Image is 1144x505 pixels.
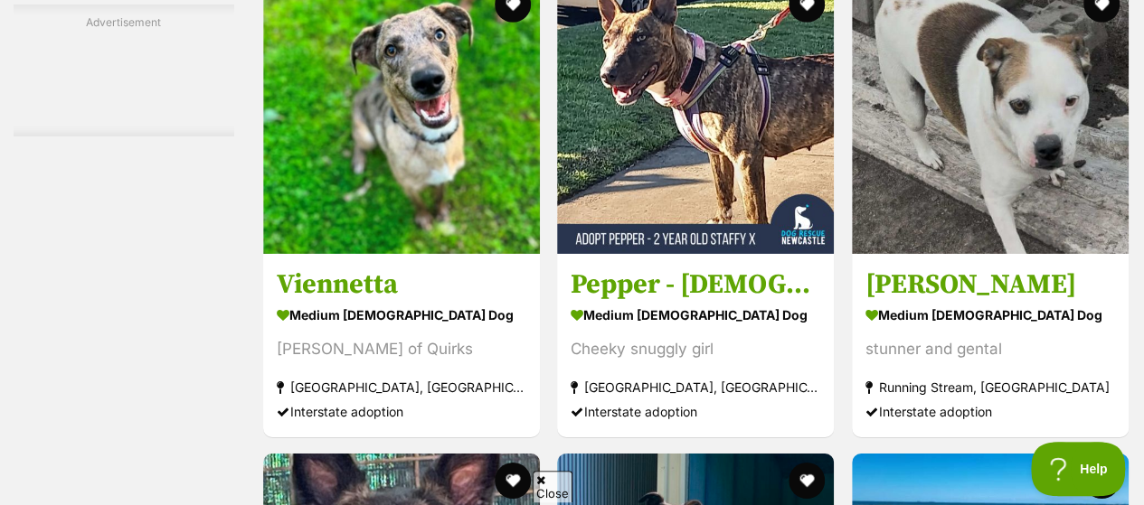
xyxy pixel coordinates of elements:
[789,463,826,499] button: favourite
[571,374,820,398] strong: [GEOGRAPHIC_DATA], [GEOGRAPHIC_DATA]
[1031,442,1126,496] iframe: Help Scout Beacon - Open
[277,301,526,327] strong: medium [DEMOGRAPHIC_DATA] Dog
[852,253,1129,436] a: [PERSON_NAME] medium [DEMOGRAPHIC_DATA] Dog stunner and gental Running Stream, [GEOGRAPHIC_DATA] ...
[263,253,540,436] a: Viennetta medium [DEMOGRAPHIC_DATA] Dog [PERSON_NAME] of Quirks [GEOGRAPHIC_DATA], [GEOGRAPHIC_DA...
[277,267,526,301] h3: Viennetta
[865,267,1115,301] h3: [PERSON_NAME]
[533,471,572,502] span: Close
[865,374,1115,398] strong: Running Stream, [GEOGRAPHIC_DATA]
[557,253,834,436] a: Pepper - [DEMOGRAPHIC_DATA] Staffy X medium [DEMOGRAPHIC_DATA] Dog Cheeky snuggly girl [GEOGRAPHI...
[865,301,1115,327] strong: medium [DEMOGRAPHIC_DATA] Dog
[865,398,1115,423] div: Interstate adoption
[14,5,234,136] div: Advertisement
[277,374,526,398] strong: [GEOGRAPHIC_DATA], [GEOGRAPHIC_DATA]
[571,267,820,301] h3: Pepper - [DEMOGRAPHIC_DATA] Staffy X
[277,336,526,360] div: [PERSON_NAME] of Quirks
[571,336,820,360] div: Cheeky snuggly girl
[571,398,820,423] div: Interstate adoption
[495,463,531,499] button: favourite
[865,336,1115,360] div: stunner and gental
[571,301,820,327] strong: medium [DEMOGRAPHIC_DATA] Dog
[277,398,526,423] div: Interstate adoption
